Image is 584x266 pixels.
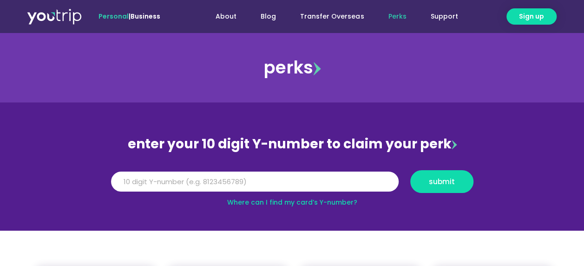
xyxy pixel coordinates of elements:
[111,172,399,192] input: 10 digit Y-number (e.g. 8123456789)
[98,12,129,21] span: Personal
[288,8,376,25] a: Transfer Overseas
[418,8,470,25] a: Support
[106,132,478,156] div: enter your 10 digit Y-number to claim your perk
[203,8,249,25] a: About
[410,170,473,193] button: submit
[98,12,160,21] span: |
[249,8,288,25] a: Blog
[519,12,544,21] span: Sign up
[429,178,455,185] span: submit
[506,8,557,25] a: Sign up
[131,12,160,21] a: Business
[376,8,418,25] a: Perks
[185,8,470,25] nav: Menu
[111,170,473,200] form: Y Number
[227,198,357,207] a: Where can I find my card’s Y-number?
